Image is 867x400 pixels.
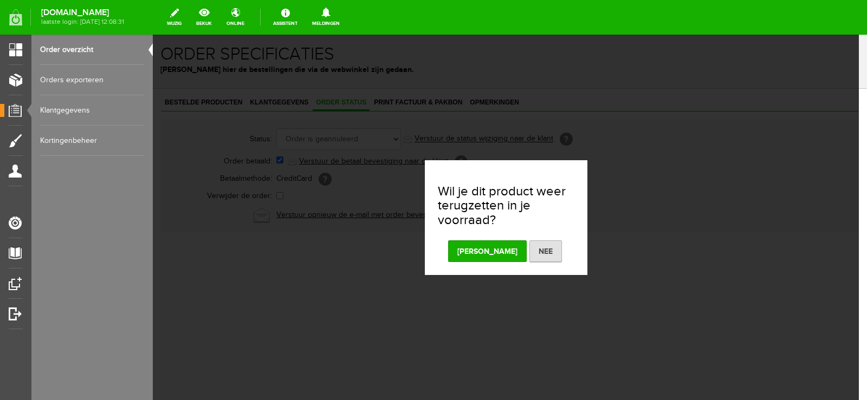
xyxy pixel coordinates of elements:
a: Kortingenbeheer [40,126,144,156]
strong: [DOMAIN_NAME] [41,10,124,16]
h3: Wil je dit product weer terugzetten in je voorraad? [285,150,422,193]
a: online [220,5,251,29]
a: Assistent [267,5,304,29]
button: [PERSON_NAME] [295,206,374,227]
a: Klantgegevens [40,95,144,126]
a: bekijk [190,5,218,29]
a: Meldingen [306,5,346,29]
button: Nee [377,206,409,227]
a: Orders exporteren [40,65,144,95]
a: wijzig [160,5,188,29]
a: Order overzicht [40,35,144,65]
span: laatste login: [DATE] 12:08:31 [41,19,124,25]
